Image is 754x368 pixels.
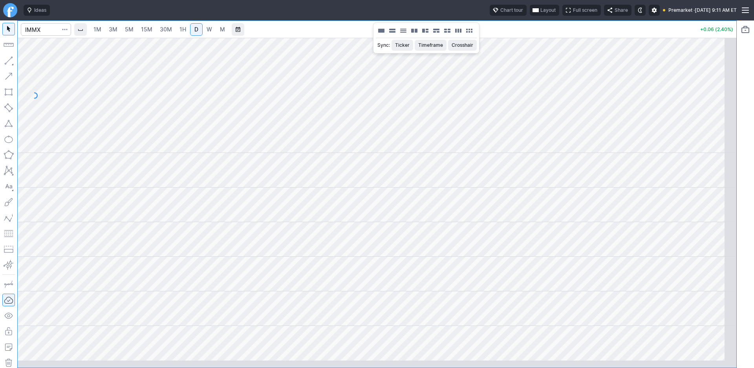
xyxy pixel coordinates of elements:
button: Ticker [392,40,413,51]
button: Timeframe [415,40,447,51]
button: Crosshair [448,40,477,51]
span: Timeframe [418,41,443,49]
div: Layout [373,22,479,53]
span: Crosshair [452,41,473,49]
span: Ticker [395,41,410,49]
p: Sync: [377,41,390,49]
